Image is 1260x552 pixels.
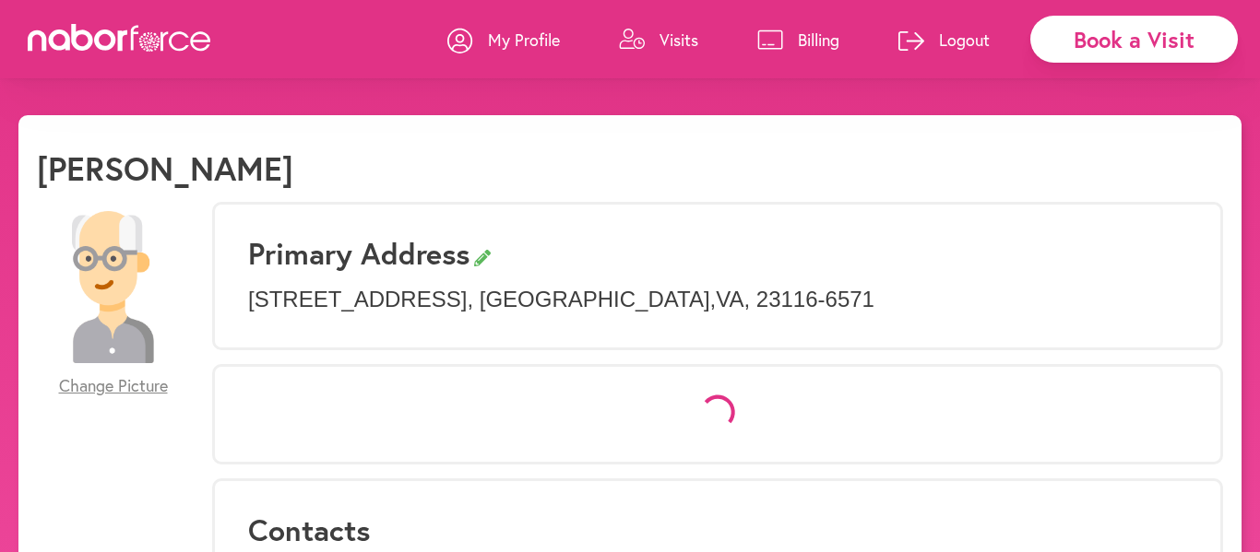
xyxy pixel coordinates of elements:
h3: Contacts [248,512,1187,547]
a: Logout [898,12,990,67]
div: Book a Visit [1030,16,1238,63]
a: Billing [757,12,839,67]
p: Billing [798,29,839,51]
p: Logout [939,29,990,51]
a: My Profile [447,12,560,67]
span: Change Picture [59,376,168,396]
p: [STREET_ADDRESS] , [GEOGRAPHIC_DATA] , VA , 23116-6571 [248,287,1187,313]
h3: Primary Address [248,236,1187,271]
p: My Profile [488,29,560,51]
a: Visits [619,12,698,67]
img: 28479a6084c73c1d882b58007db4b51f.png [37,211,189,363]
h1: [PERSON_NAME] [37,148,293,188]
p: Visits [660,29,698,51]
